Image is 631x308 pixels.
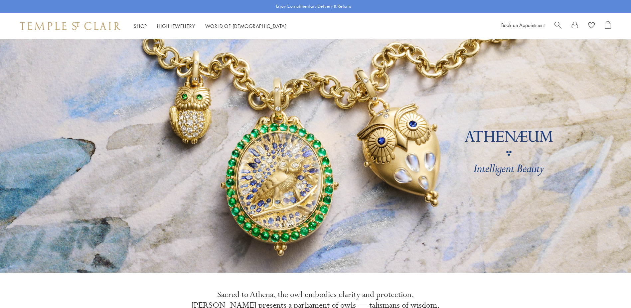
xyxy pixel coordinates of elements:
[276,3,352,10] p: Enjoy Complimentary Delivery & Returns
[134,23,147,29] a: ShopShop
[157,23,195,29] a: High JewelleryHigh Jewellery
[20,22,120,30] img: Temple St. Clair
[588,21,595,31] a: View Wishlist
[205,23,287,29] a: World of [DEMOGRAPHIC_DATA]World of [DEMOGRAPHIC_DATA]
[605,21,611,31] a: Open Shopping Bag
[501,22,545,28] a: Book an Appointment
[134,22,287,30] nav: Main navigation
[554,21,561,31] a: Search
